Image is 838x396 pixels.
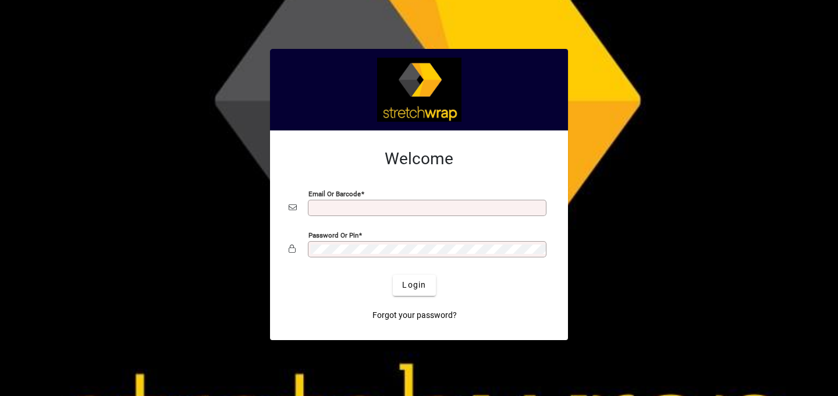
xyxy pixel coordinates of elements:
span: Forgot your password? [372,309,457,321]
button: Login [393,275,435,296]
h2: Welcome [289,149,549,169]
mat-label: Email or Barcode [308,189,361,197]
span: Login [402,279,426,291]
a: Forgot your password? [368,305,461,326]
mat-label: Password or Pin [308,231,358,239]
